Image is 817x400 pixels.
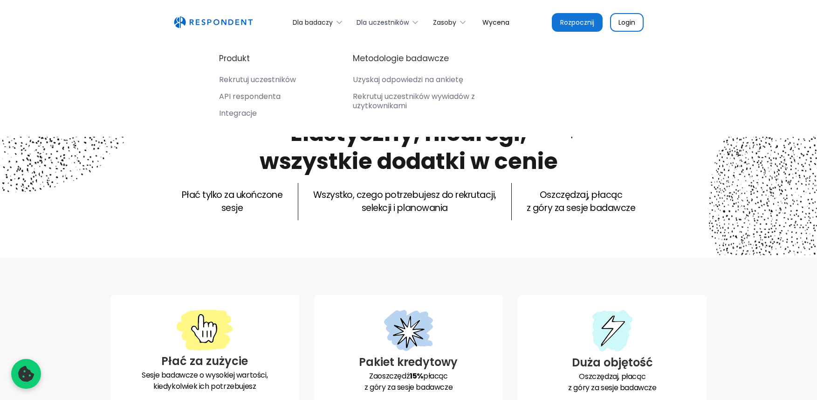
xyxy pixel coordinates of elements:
font: Rekrutuj uczestników [219,74,296,85]
div: Dla badaczy [288,11,351,33]
a: API respondenta [219,92,296,105]
font: Płać tylko za ukończone [182,189,283,201]
font: sesje [221,202,243,214]
a: Wycena [475,11,517,33]
font: kiedykolwiek ich potrzebujesz [153,381,256,392]
font: wszystkie dodatki w cenie [260,146,558,177]
font: Dla badaczy [293,18,333,27]
a: dom [174,16,253,28]
font: Dla uczestników [357,18,409,27]
font: Uzyskaj odpowiedzi na ankietę [353,74,463,85]
font: Pakiet kredytowy [359,354,458,370]
font: Integracje [219,108,257,119]
a: Rekrutuj uczestników wywiadów z użytkownikami [353,92,521,114]
font: Płać za zużycie [161,353,248,369]
div: Zasoby [427,11,474,33]
a: Rozpocznij [552,13,603,32]
font: Zasoby [433,18,456,27]
font: z góry za sesje badawcze [527,202,635,214]
font: Produkt [219,53,250,64]
font: płacąc [423,371,448,381]
font: z góry za sesje badawcze [364,382,453,393]
a: Integracje [219,109,296,122]
font: Metodologie badawcze [353,53,449,64]
div: Dla uczestników [351,11,427,33]
font: z góry za sesje badawcze [568,382,656,393]
font: Wycena [482,18,509,27]
font: Oszczędzaj, płacąc [579,371,645,382]
font: Rekrutuj uczestników wywiadów z użytkownikami [353,91,475,111]
a: Login [610,13,644,32]
font: Sesje badawcze o wysokiej wartości, [142,370,268,380]
font: 15% [410,371,423,381]
font: API respondenta [219,91,281,102]
font: Login [618,18,635,27]
font: Duża objętość [572,355,653,370]
a: Uzyskaj odpowiedzi na ankietę [353,75,521,88]
font: selekcji i planowania [362,202,448,214]
font: Oszczędzaj, płacąc [540,189,622,201]
a: Rekrutuj uczestników [219,75,296,88]
font: Zaoszczędź [369,371,410,381]
font: Rozpocznij [560,18,594,27]
font: Wszystko, czego potrzebujesz do rekrutacji, [313,189,496,201]
img: Logotyp interfejsu użytkownika bez tytułu [174,16,253,28]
